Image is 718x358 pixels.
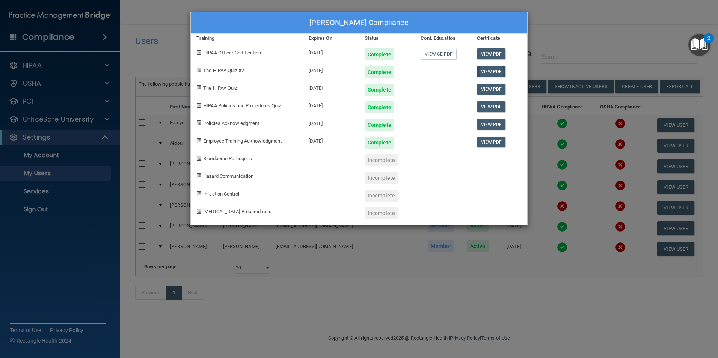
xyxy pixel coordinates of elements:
div: [DATE] [303,113,359,131]
div: [PERSON_NAME] Compliance [191,12,527,34]
div: Complete [365,101,394,113]
span: Employee Training Acknowledgment [203,138,282,144]
div: Incomplete [365,190,398,202]
span: Hazard Communication [203,173,253,179]
div: Complete [365,119,394,131]
div: [DATE] [303,43,359,60]
span: [MEDICAL_DATA] Preparedness [203,209,272,214]
div: Incomplete [365,154,398,166]
div: [DATE] [303,60,359,78]
div: Incomplete [365,207,398,219]
div: [DATE] [303,131,359,149]
button: Open Resource Center, 2 new notifications [688,34,710,56]
div: Complete [365,48,394,60]
span: The HIPAA Quiz [203,85,237,91]
div: Certificate [471,34,527,43]
a: View CE PDF [421,48,456,59]
div: Complete [365,137,394,149]
div: Incomplete [365,172,398,184]
a: View PDF [477,84,506,95]
div: [DATE] [303,96,359,113]
a: View PDF [477,137,506,147]
a: View PDF [477,101,506,112]
div: Cont. Education [415,34,471,43]
span: HIPAA Policies and Procedures Quiz [203,103,281,108]
span: The HIPAA Quiz #2 [203,68,244,73]
a: View PDF [477,119,506,130]
div: Complete [365,66,394,78]
div: 2 [707,38,710,48]
span: Infection Control [203,191,239,197]
a: View PDF [477,48,506,59]
span: HIPAA Officer Certification [203,50,261,56]
div: [DATE] [303,78,359,96]
a: View PDF [477,66,506,77]
span: Bloodborne Pathogens [203,156,252,161]
div: Status [359,34,415,43]
div: Expires On [303,34,359,43]
div: Complete [365,84,394,96]
span: Policies Acknowledgment [203,120,259,126]
div: Training [191,34,303,43]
